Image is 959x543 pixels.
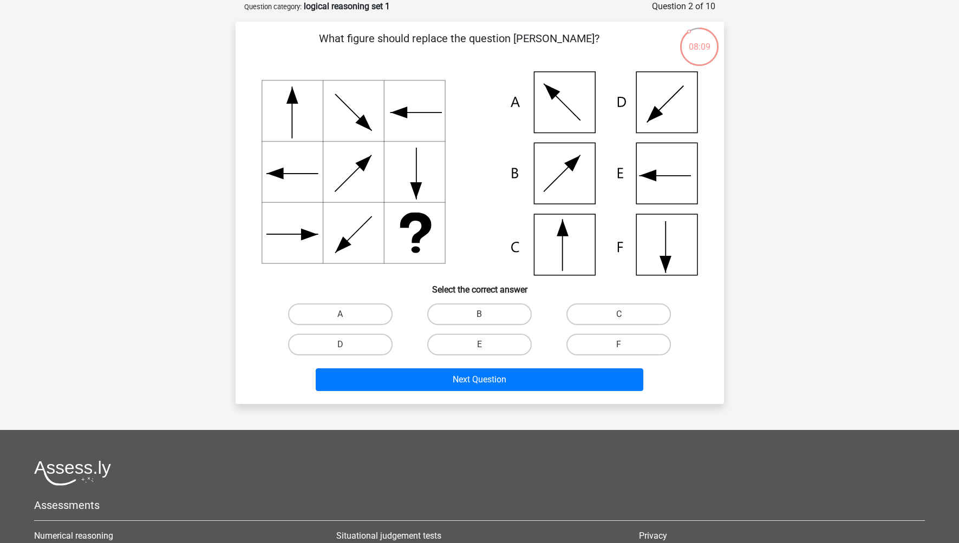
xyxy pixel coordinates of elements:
small: Question category: [244,3,302,11]
p: What figure should replace the question [PERSON_NAME]? [253,30,666,63]
button: Next Question [316,368,643,391]
a: Numerical reasoning [34,531,113,541]
label: D [288,334,393,355]
label: E [427,334,532,355]
a: Situational judgement tests [336,531,441,541]
img: Assessly logo [34,460,111,486]
h5: Assessments [34,499,925,512]
strong: logical reasoning set 1 [304,1,390,11]
a: Privacy [639,531,667,541]
label: A [288,303,393,325]
label: F [566,334,671,355]
label: C [566,303,671,325]
label: B [427,303,532,325]
h6: Select the correct answer [253,276,707,295]
div: 08:09 [679,27,720,54]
